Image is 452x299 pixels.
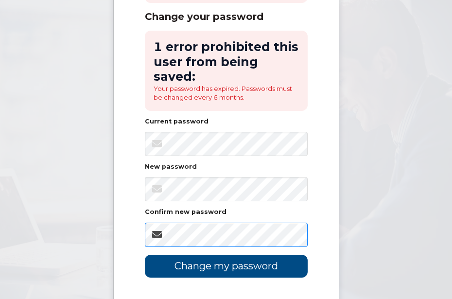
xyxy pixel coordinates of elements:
div: Change your password [145,11,308,23]
label: Confirm new password [145,209,226,215]
label: New password [145,164,197,170]
li: Your password has expired. Passwords must be changed every 6 months. [154,84,299,102]
label: Current password [145,119,209,125]
input: Change my password [145,255,308,278]
h2: 1 error prohibited this user from being saved: [154,39,299,84]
